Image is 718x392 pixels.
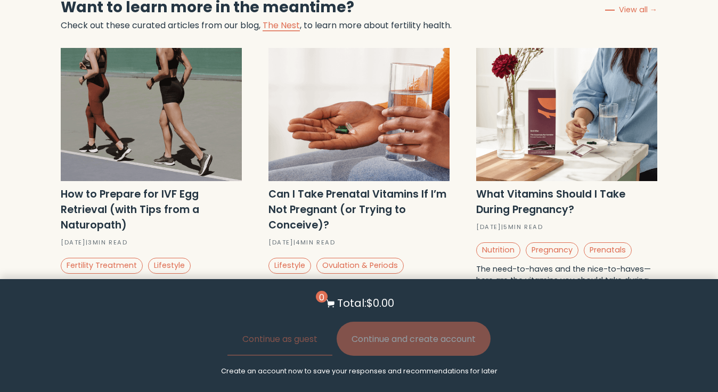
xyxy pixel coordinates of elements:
[337,322,491,356] button: Continue and create account
[61,48,242,181] img: How to prep for IVF with tips from an ND
[268,187,446,232] strong: Can I Take Prenatal Vitamins If I’m Not Pregnant (or Trying to Conceive)?
[526,242,578,258] a: Pregnancy
[263,19,300,31] a: The Nest
[476,187,625,217] strong: What Vitamins Should I Take During Pregnancy?
[61,258,143,274] a: Fertility Treatment
[268,258,311,274] a: Lifestyle
[268,48,450,181] img: Can you take a prenatal even if you're not pregnant?
[268,238,450,247] div: [DATE] | 4 min read
[221,366,497,376] p: Create an account now to save your responses and recommendations for later
[61,238,242,247] div: [DATE] | 3 min read
[476,264,657,297] p: The need-to-haves and the nice-to-haves—here are the vitamins you should take during pregnancy
[148,258,191,274] a: Lifestyle
[227,322,332,356] button: Continue as guest
[584,242,632,258] a: Prenatals
[61,187,199,232] strong: How to Prepare for IVF Egg Retrieval (with Tips from a Naturopath)
[337,295,394,311] p: Total: $0.00
[316,258,404,274] a: Ovulation & Periods
[316,291,328,303] span: 0
[61,19,452,32] p: Check out these curated articles from our blog, , to learn more about fertility health.
[476,223,657,232] div: [DATE] | 5 min read
[476,242,520,258] a: Nutrition
[605,4,657,15] a: View all →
